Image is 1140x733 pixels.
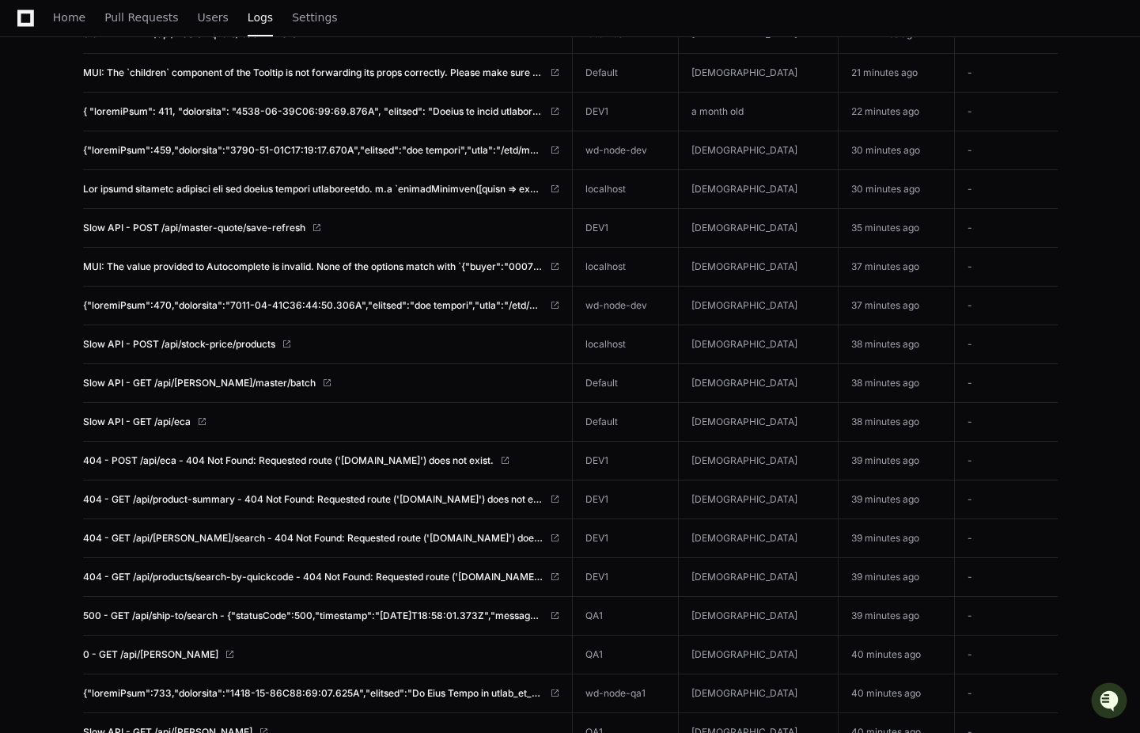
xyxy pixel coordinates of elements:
[572,170,678,209] td: localhost
[678,636,838,674] td: [DEMOGRAPHIC_DATA]
[83,299,559,312] a: {"loremiPsum":470,"dolorsita":"7011-04-41C36:44:50.306A","elitsed":"doe tempori","utla":"/etd/mag...
[83,105,543,118] span: { "loremiPsum": 411, "dolorsita": "4538-06-39C06:99:69.876A", "elitsed": "Doeius te incid utlabor...
[83,105,559,118] a: { "loremiPsum": 411, "dolorsita": "4538-06-39C06:99:69.876A", "elitsed": "Doeius te incid utlabor...
[157,248,191,260] span: Pylon
[968,454,972,466] span: -
[83,454,494,467] span: 404 - POST /api/eca - 404 Not Found: Requested route ('[DOMAIN_NAME]') does not exist.
[198,13,229,22] span: Users
[838,519,954,558] td: 39 minutes ago
[572,209,678,248] td: DEV1
[572,674,678,713] td: wd-node-qa1
[1089,681,1132,724] iframe: Open customer support
[838,131,954,170] td: 30 minutes ago
[968,338,972,350] span: -
[292,13,337,22] span: Settings
[678,131,838,169] td: [DEMOGRAPHIC_DATA]
[83,260,559,273] a: MUI: The value provided to Autocomplete is invalid. None of the options match with `{"buyer":"000...
[678,558,838,596] td: [DEMOGRAPHIC_DATA]
[838,442,954,480] td: 39 minutes ago
[83,416,191,428] span: Slow API - GET /api/eca
[16,173,106,185] div: Past conversations
[16,197,41,222] img: Matt Kasner
[838,597,954,636] td: 39 minutes ago
[248,13,273,22] span: Logs
[83,687,559,700] a: {"loremiPsum":733,"dolorsita":"1418-15-86C88:69:07.625A","elitsed":"Do Eius Tempo in utlab_et_d_m...
[83,183,559,196] a: Lor ipsumd sitametc adipisci eli sed doeius tempori utlaboreetdo. m.a `enimadMinimven([quisn => e...
[83,144,559,157] a: {"loremiPsum":459,"dolorsita":"3790-51-01C17:19:17.670A","elitsed":"doe tempori","utla":"/etd/mag...
[83,222,559,234] a: Slow API - POST /api/master-quote/save-refresh
[572,597,678,636] td: QA1
[968,183,972,195] span: -
[838,287,954,325] td: 37 minutes ago
[83,144,543,157] span: {"loremiPsum":459,"dolorsita":"3790-51-01C17:19:17.670A","elitsed":"doe tempori","utla":"/etd/mag...
[968,377,972,389] span: -
[968,610,972,621] span: -
[572,364,678,403] td: Default
[53,13,85,22] span: Home
[83,610,543,622] span: 500 - GET /api/ship-to/search - {"statusCode":500,"timestamp":"[DATE]T18:58:01.373Z","message":"g...
[245,169,288,188] button: See all
[968,532,972,544] span: -
[83,571,559,583] a: 404 - GET /api/products/search-by-quickcode - 404 Not Found: Requested route ('[DOMAIN_NAME]') do...
[968,648,972,660] span: -
[83,260,543,273] span: MUI: The value provided to Autocomplete is invalid. None of the options match with `{"buyer":"000...
[32,213,44,226] img: 1756235613930-3d25f9e4-fa56-45dd-b3ad-e072dfbd1548
[83,493,559,506] a: 404 - GET /api/product-summary - 404 Not Found: Requested route ('[DOMAIN_NAME]') does not exist.
[83,454,559,467] a: 404 - POST /api/eca - 404 Not Found: Requested route ('[DOMAIN_NAME]') does not exist.
[83,66,543,79] span: MUI: The `children` component of the Tooltip is not forwarding its props correctly. Please make s...
[83,648,218,661] span: 0 - GET /api/[PERSON_NAME]
[678,674,838,712] td: [DEMOGRAPHIC_DATA]
[83,183,543,196] span: Lor ipsumd sitametc adipisci eli sed doeius tempori utlaboreetdo. m.a `enimadMinimven([quisn => e...
[49,212,128,225] span: [PERSON_NAME]
[838,480,954,519] td: 39 minutes ago
[838,93,954,131] td: 22 minutes ago
[83,610,559,622] a: 500 - GET /api/ship-to/search - {"statusCode":500,"timestamp":"[DATE]T18:58:01.373Z","message":"g...
[83,338,559,351] a: Slow API - POST /api/stock-price/products
[572,93,678,131] td: DEV1
[678,325,838,363] td: [DEMOGRAPHIC_DATA]
[83,66,559,79] a: MUI: The `children` component of the Tooltip is not forwarding its props correctly. Please make s...
[83,299,543,312] span: {"loremiPsum":470,"dolorsita":"7011-04-41C36:44:50.306A","elitsed":"doe tempori","utla":"/etd/mag...
[71,134,218,146] div: We're available if you need us!
[83,687,543,700] span: {"loremiPsum":733,"dolorsita":"1418-15-86C88:69:07.625A","elitsed":"Do Eius Tempo in utlab_et_d_m...
[968,299,972,311] span: -
[83,532,559,545] a: 404 - GET /api/[PERSON_NAME]/search - 404 Not Found: Requested route ('[DOMAIN_NAME]') does not e...
[838,403,954,442] td: 38 minutes ago
[16,118,44,146] img: 1756235613930-3d25f9e4-fa56-45dd-b3ad-e072dfbd1548
[968,493,972,505] span: -
[83,493,543,506] span: 404 - GET /api/product-summary - 404 Not Found: Requested route ('[DOMAIN_NAME]') does not exist.
[678,480,838,518] td: [DEMOGRAPHIC_DATA]
[838,325,954,364] td: 38 minutes ago
[572,442,678,480] td: DEV1
[104,13,178,22] span: Pull Requests
[112,247,191,260] a: Powered byPylon
[838,364,954,403] td: 38 minutes ago
[83,377,559,389] a: Slow API - GET /api/[PERSON_NAME]/master/batch
[572,325,678,364] td: localhost
[968,260,972,272] span: -
[83,648,559,661] a: 0 - GET /api/[PERSON_NAME]
[678,93,838,131] td: a month old
[838,209,954,248] td: 35 minutes ago
[678,364,838,402] td: [DEMOGRAPHIC_DATA]
[16,16,47,47] img: PlayerZero
[678,54,838,92] td: [DEMOGRAPHIC_DATA]
[572,403,678,442] td: Default
[968,105,972,117] span: -
[572,519,678,558] td: DEV1
[678,170,838,208] td: [DEMOGRAPHIC_DATA]
[678,519,838,557] td: [DEMOGRAPHIC_DATA]
[572,636,678,674] td: QA1
[968,416,972,427] span: -
[16,63,288,89] div: Welcome
[33,118,62,146] img: 7521149027303_d2c55a7ec3fe4098c2f6_72.png
[838,54,954,93] td: 21 minutes ago
[678,248,838,286] td: [DEMOGRAPHIC_DATA]
[83,416,559,428] a: Slow API - GET /api/eca
[572,480,678,519] td: DEV1
[131,212,137,225] span: •
[572,54,678,93] td: Default
[838,170,954,209] td: 30 minutes ago
[572,287,678,325] td: wd-node-dev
